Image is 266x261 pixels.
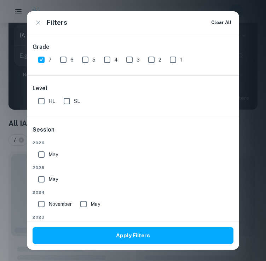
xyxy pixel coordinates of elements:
span: 6 [70,56,74,64]
span: 1 [180,56,182,64]
button: Apply Filters [33,227,233,244]
span: May [48,151,58,158]
span: 5 [92,56,96,64]
span: 4 [114,56,118,64]
span: November [48,200,72,208]
span: 2025 [33,164,233,171]
span: 2024 [33,189,233,196]
h6: Level [33,84,233,93]
span: May [48,175,58,183]
button: Clear All [209,17,233,28]
h6: Session [33,126,233,140]
span: 2 [158,56,161,64]
span: 2026 [33,140,233,146]
h6: Filters [47,18,67,28]
span: 3 [137,56,140,64]
span: HL [48,97,55,105]
span: 7 [48,56,52,64]
span: May [91,200,100,208]
h6: Grade [33,43,233,51]
span: SL [74,97,80,105]
span: 2023 [33,214,233,220]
